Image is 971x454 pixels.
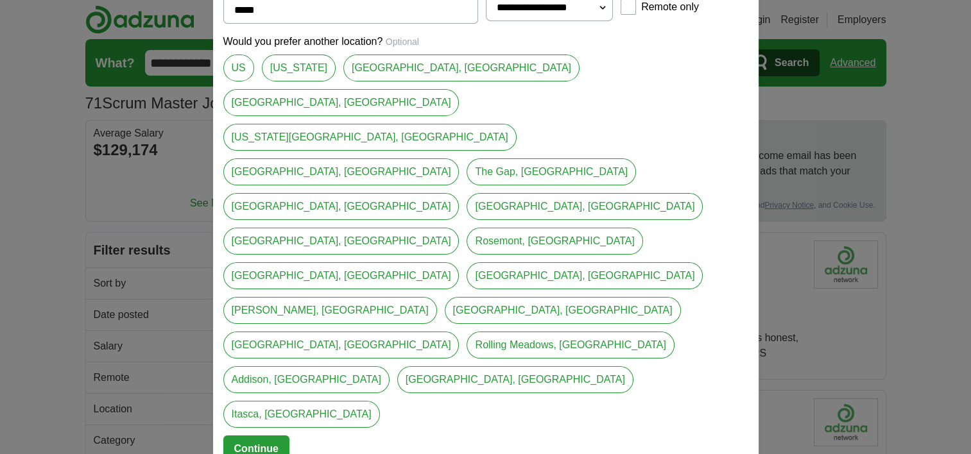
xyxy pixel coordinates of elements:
[467,158,636,185] a: The Gap, [GEOGRAPHIC_DATA]
[445,297,681,324] a: [GEOGRAPHIC_DATA], [GEOGRAPHIC_DATA]
[223,228,460,255] a: [GEOGRAPHIC_DATA], [GEOGRAPHIC_DATA]
[223,34,748,49] p: Would you prefer another location?
[223,297,437,324] a: [PERSON_NAME], [GEOGRAPHIC_DATA]
[223,262,460,289] a: [GEOGRAPHIC_DATA], [GEOGRAPHIC_DATA]
[223,401,380,428] a: Itasca, [GEOGRAPHIC_DATA]
[467,262,703,289] a: [GEOGRAPHIC_DATA], [GEOGRAPHIC_DATA]
[397,366,633,393] a: [GEOGRAPHIC_DATA], [GEOGRAPHIC_DATA]
[467,193,703,220] a: [GEOGRAPHIC_DATA], [GEOGRAPHIC_DATA]
[343,55,580,81] a: [GEOGRAPHIC_DATA], [GEOGRAPHIC_DATA]
[467,228,642,255] a: Rosemont, [GEOGRAPHIC_DATA]
[223,158,460,185] a: [GEOGRAPHIC_DATA], [GEOGRAPHIC_DATA]
[223,193,460,220] a: [GEOGRAPHIC_DATA], [GEOGRAPHIC_DATA]
[467,332,674,358] a: Rolling Meadows, [GEOGRAPHIC_DATA]
[223,366,390,393] a: Addison, [GEOGRAPHIC_DATA]
[223,55,254,81] a: US
[223,89,460,116] a: [GEOGRAPHIC_DATA], [GEOGRAPHIC_DATA]
[223,332,460,358] a: [GEOGRAPHIC_DATA], [GEOGRAPHIC_DATA]
[262,55,336,81] a: [US_STATE]
[386,37,419,47] span: Optional
[223,124,517,151] a: [US_STATE][GEOGRAPHIC_DATA], [GEOGRAPHIC_DATA]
